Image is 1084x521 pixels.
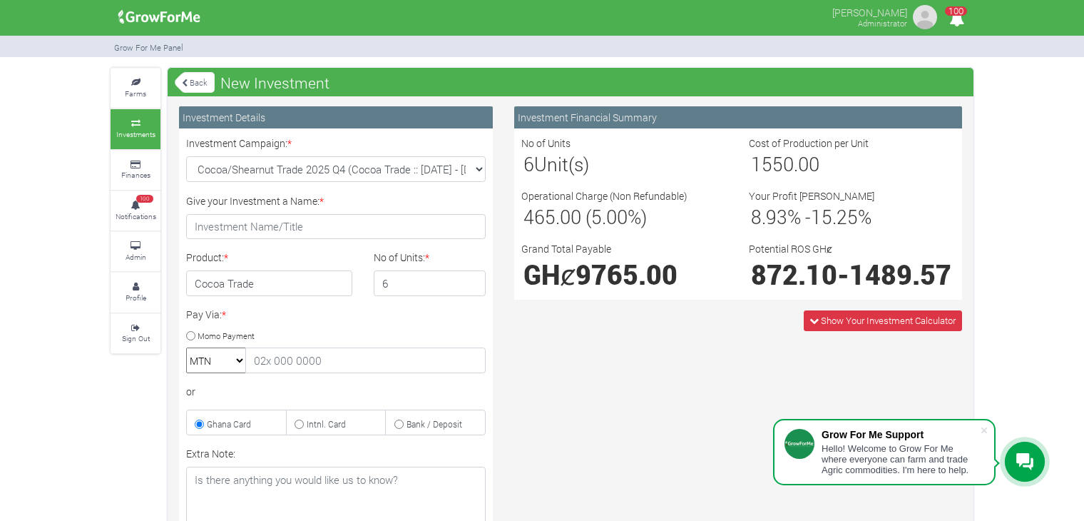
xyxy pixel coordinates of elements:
label: No of Units: [374,250,429,265]
small: Notifications [116,211,156,221]
h3: Unit(s) [523,153,725,176]
div: Investment Details [179,106,493,128]
small: Momo Payment [198,330,255,340]
h3: % - % [751,206,953,228]
small: Ghana Card [207,418,251,430]
a: 100 [943,14,971,27]
label: Pay Via: [186,307,226,322]
span: 8.93 [751,204,787,229]
a: 100 Notifications [111,191,160,231]
label: No of Units [521,136,571,151]
img: growforme image [911,3,939,31]
span: 9765.00 [576,257,677,292]
small: Profile [126,293,146,303]
small: Bank / Deposit [406,418,462,430]
a: Finances [111,151,160,190]
a: Back [175,71,215,94]
small: Administrator [858,18,907,29]
input: 02x 000 0000 [245,348,486,373]
div: Grow For Me Support [822,429,980,440]
input: Investment Name/Title [186,214,486,240]
a: Admin [111,232,160,271]
span: Show Your Investment Calculator [821,314,956,327]
span: 100 [945,6,967,16]
a: Profile [111,273,160,312]
input: Bank / Deposit [394,420,404,429]
label: Product: [186,250,228,265]
img: growforme image [113,3,205,31]
h1: - [751,258,953,290]
h4: Cocoa Trade [186,270,352,296]
small: Sign Out [122,333,150,343]
div: or [186,384,486,399]
label: Grand Total Payable [521,241,611,256]
a: Sign Out [111,314,160,353]
i: Notifications [943,3,971,35]
span: New Investment [217,69,333,97]
small: Farms [125,88,146,98]
label: Operational Charge (Non Refundable) [521,188,687,203]
small: Grow For Me Panel [114,42,183,53]
span: 465.00 (5.00%) [523,204,647,229]
small: Investments [116,129,155,139]
a: Investments [111,109,160,148]
p: [PERSON_NAME] [832,3,907,20]
small: Admin [126,252,146,262]
h1: GHȼ [523,258,725,290]
input: Intnl. Card [295,420,304,429]
input: Momo Payment [186,331,195,340]
span: 100 [136,195,153,203]
label: Give your Investment a Name: [186,193,324,208]
div: Investment Financial Summary [514,106,962,128]
label: Your Profit [PERSON_NAME] [749,188,874,203]
label: Extra Note: [186,446,235,461]
small: Intnl. Card [307,418,346,430]
span: 1489.57 [849,257,951,292]
span: 15.25 [811,204,858,229]
input: Ghana Card [195,420,204,429]
span: 872.10 [751,257,837,292]
a: Farms [111,69,160,108]
div: Hello! Welcome to Grow For Me where everyone can farm and trade Agric commodities. I'm here to help. [822,443,980,475]
label: Potential ROS GHȼ [749,241,832,256]
span: 6 [523,151,534,176]
label: Cost of Production per Unit [749,136,869,151]
small: Finances [121,170,150,180]
span: 1550.00 [751,151,819,176]
label: Investment Campaign: [186,136,292,151]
